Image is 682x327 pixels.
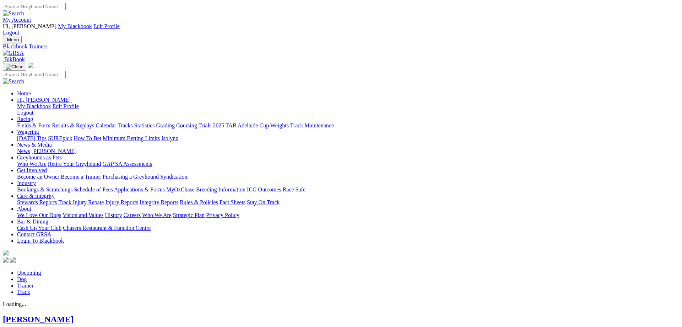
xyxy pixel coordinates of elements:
a: Calendar [96,122,116,128]
a: Trainer [17,283,34,289]
a: Trials [198,122,211,128]
a: Login To Blackbook [17,238,64,244]
a: Cash Up Your Club [17,225,61,231]
a: Become an Owner [17,174,59,180]
span: Menu [7,37,19,42]
a: Contact GRSA [17,231,51,237]
input: Search [3,71,66,78]
a: Fact Sheets [220,199,245,205]
a: Vision and Values [63,212,103,218]
div: Industry [17,186,679,193]
a: Who We Are [142,212,172,218]
div: Bar & Dining [17,225,679,231]
a: Wagering [17,129,39,135]
img: Search [3,10,24,17]
a: News & Media [17,142,52,148]
a: Chasers Restaurant & Function Centre [63,225,151,231]
a: Track [17,289,30,295]
a: Blackbook Trainers [3,43,679,50]
a: Tracks [118,122,133,128]
a: Get Involved [17,167,47,173]
a: Track Maintenance [290,122,334,128]
span: Hi, [PERSON_NAME] [3,23,56,29]
div: Care & Integrity [17,199,679,206]
a: [DATE] Tips [17,135,47,141]
img: GRSA [3,50,24,56]
div: Greyhounds as Pets [17,161,679,167]
a: About [17,206,31,212]
img: twitter.svg [10,257,16,263]
a: Fields & Form [17,122,50,128]
div: Get Involved [17,174,679,180]
div: Wagering [17,135,679,142]
a: Syndication [160,174,187,180]
a: Become a Trainer [61,174,101,180]
a: Who We Are [17,161,47,167]
a: History [105,212,122,218]
a: ICG Outcomes [247,186,281,192]
a: Edit Profile [53,103,79,109]
a: Racing [17,116,33,122]
a: GAP SA Assessments [103,161,152,167]
div: Racing [17,122,679,129]
img: facebook.svg [3,257,9,263]
div: My Account [3,23,679,36]
img: logo-grsa-white.png [28,63,33,68]
a: How To Bet [74,135,102,141]
a: Careers [123,212,141,218]
a: Hi, [PERSON_NAME] [17,97,72,103]
a: My Account [3,17,31,23]
a: [PERSON_NAME] [31,148,76,154]
img: Close [6,64,23,70]
a: Breeding Information [196,186,245,192]
a: Privacy Policy [206,212,239,218]
a: Grading [156,122,175,128]
a: My Blackbook [17,103,51,109]
a: Statistics [134,122,155,128]
a: Minimum Betting Limits [103,135,160,141]
button: Toggle navigation [3,36,22,43]
a: Care & Integrity [17,193,55,199]
div: About [17,212,679,218]
span: Loading... [3,301,26,307]
a: Integrity Reports [140,199,178,205]
a: Injury Reports [105,199,138,205]
a: Coursing [176,122,197,128]
a: Results & Replays [52,122,94,128]
a: Greyhounds as Pets [17,154,62,160]
a: 2025 TAB Adelaide Cup [213,122,269,128]
input: Search [3,3,66,10]
a: Industry [17,180,36,186]
span: BlkBook [4,56,25,62]
a: Track Injury Rebate [58,199,104,205]
a: Applications & Forms [114,186,165,192]
a: Dog [17,276,27,282]
a: Race Safe [282,186,305,192]
a: Purchasing a Greyhound [103,174,159,180]
a: Edit Profile [93,23,120,29]
a: MyOzChase [166,186,195,192]
img: Search [3,78,24,85]
div: News & Media [17,148,679,154]
a: Bookings & Scratchings [17,186,72,192]
a: Strategic Plan [173,212,205,218]
a: Logout [17,110,33,116]
a: News [17,148,30,154]
a: Logout [3,30,19,36]
a: Upcoming [17,270,41,276]
a: Weights [270,122,289,128]
a: SUREpick [48,135,72,141]
button: Toggle navigation [3,63,26,71]
a: Stewards Reports [17,199,57,205]
a: Retire Your Greyhound [48,161,101,167]
a: Isolynx [161,135,178,141]
a: My Blackbook [58,23,92,29]
a: Home [17,90,31,96]
a: [PERSON_NAME] [3,315,74,324]
a: Schedule of Fees [74,186,113,192]
a: Rules & Policies [180,199,218,205]
a: Stay On Track [247,199,280,205]
a: Bar & Dining [17,218,48,225]
div: Hi, [PERSON_NAME] [17,103,679,116]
